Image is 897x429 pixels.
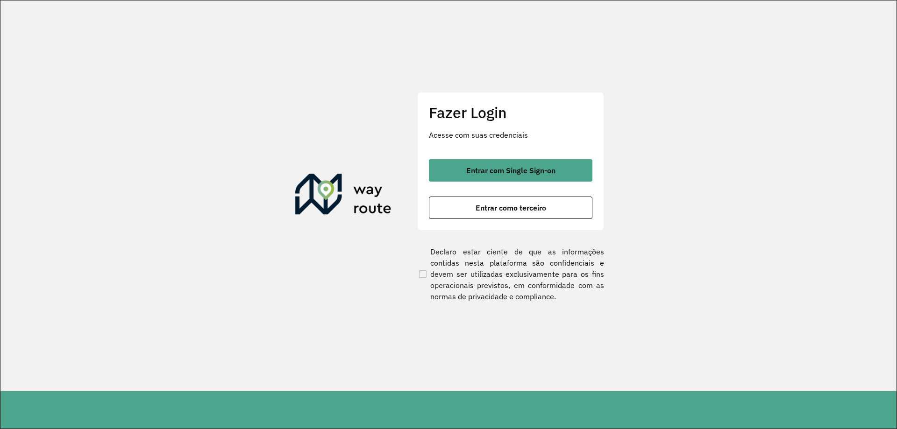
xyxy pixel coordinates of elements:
span: Entrar como terceiro [476,204,546,211]
span: Entrar com Single Sign-on [466,167,555,174]
button: button [429,159,592,182]
img: Roteirizador AmbevTech [295,174,392,218]
p: Acesse com suas credenciais [429,129,592,141]
label: Declaro estar ciente de que as informações contidas nesta plataforma são confidenciais e devem se... [417,246,604,302]
h2: Fazer Login [429,104,592,121]
button: button [429,197,592,219]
